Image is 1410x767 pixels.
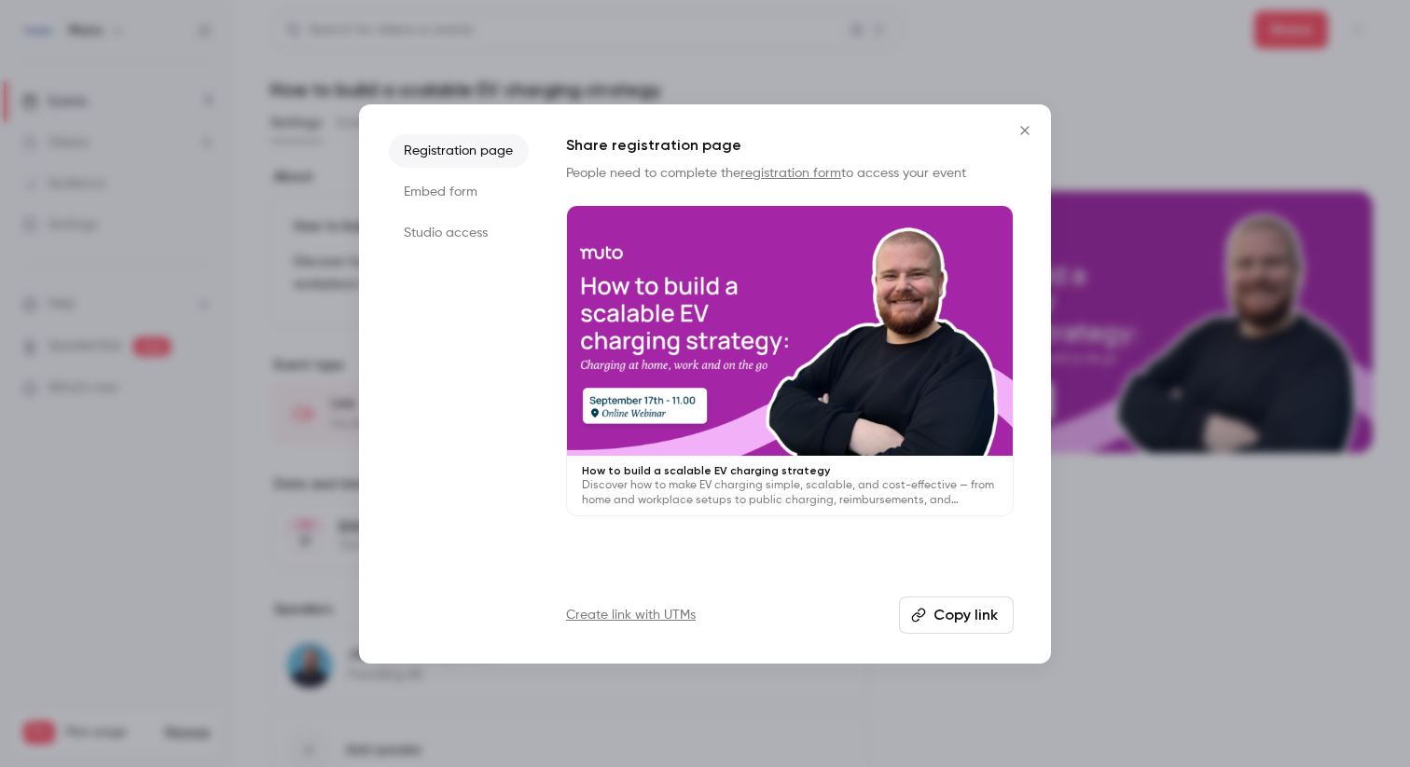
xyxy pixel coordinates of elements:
li: Studio access [389,216,529,250]
li: Embed form [389,175,529,209]
button: Close [1006,112,1044,149]
p: People need to complete the to access your event [566,164,1014,183]
h1: Share registration page [566,134,1014,157]
a: Create link with UTMs [566,606,696,624]
a: registration form [740,167,841,180]
button: Copy link [899,596,1014,634]
a: How to build a scalable EV charging strategyDiscover how to make EV charging simple, scalable, an... [566,205,1014,517]
p: How to build a scalable EV charging strategy [582,463,998,478]
p: Discover how to make EV charging simple, scalable, and cost-effective — from home and workplace s... [582,478,998,508]
li: Registration page [389,134,529,168]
